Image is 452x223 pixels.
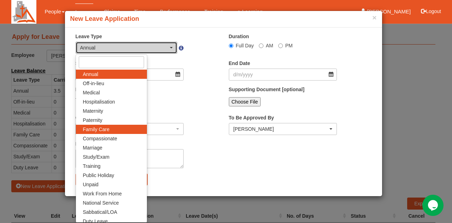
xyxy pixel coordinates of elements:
label: To Be Approved By [229,114,274,121]
div: Annual [80,44,169,51]
label: Duration [229,33,249,40]
span: Family Care [83,126,109,133]
span: AM [266,43,273,48]
span: Full Day [236,43,254,48]
span: Annual [83,71,99,78]
input: Search [79,56,144,68]
span: Sabbatical/LOA [83,209,117,216]
span: Paternity [83,117,102,124]
div: [PERSON_NAME] [233,125,328,133]
button: × [372,14,376,21]
input: Choose File [229,97,261,106]
input: d/m/yyyy [229,69,337,81]
span: Marriage [83,144,102,151]
button: Benjamin Lee Gin Huat [229,123,337,135]
span: Medical [83,89,100,96]
b: New Leave Application [70,15,139,22]
span: PM [285,43,293,48]
iframe: chat widget [422,195,445,216]
button: Annual [76,42,178,54]
span: Compassionate [83,135,117,142]
span: Off-in-lieu [83,80,104,87]
span: Study/Exam [83,153,109,160]
span: Maternity [83,107,103,115]
label: Leave Type [76,33,102,40]
label: End Date [229,60,250,67]
span: Hospitalisation [83,98,115,105]
label: Supporting Document [optional] [229,86,305,93]
span: Public Holiday [83,172,114,179]
span: National Service [83,199,119,206]
span: Work From Home [83,190,122,197]
span: Training [83,163,101,170]
span: Unpaid [83,181,99,188]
